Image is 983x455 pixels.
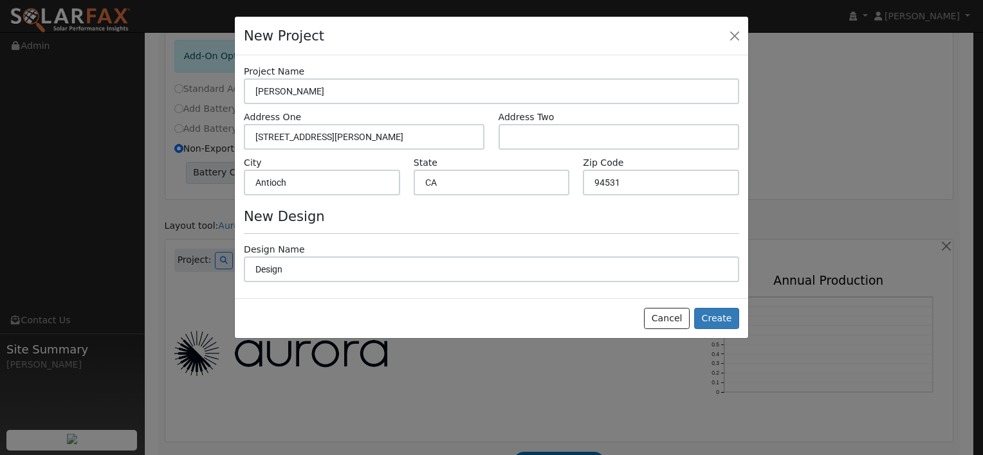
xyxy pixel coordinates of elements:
[583,156,623,170] label: Zip Code
[499,111,555,124] label: Address Two
[244,156,262,170] label: City
[244,111,301,124] label: Address One
[414,156,437,170] label: State
[694,308,739,330] button: Create
[244,26,324,46] h4: New Project
[644,308,690,330] button: Cancel
[244,65,304,78] label: Project Name
[244,208,739,224] h4: New Design
[244,243,305,256] label: Design Name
